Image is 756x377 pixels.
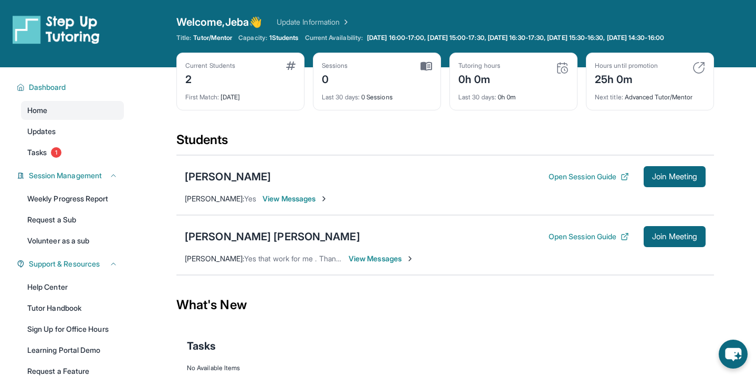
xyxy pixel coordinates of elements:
button: chat-button [719,340,748,369]
button: Session Management [25,170,118,181]
img: card [421,62,432,71]
img: Chevron-Right [406,254,414,263]
a: Tasks1 [21,143,124,162]
a: Sign Up for Office Hours [21,320,124,339]
span: Capacity: [238,34,267,42]
button: Support & Resources [25,259,118,269]
span: Tasks [187,339,216,353]
span: Next title : [595,93,623,101]
a: Updates [21,122,124,141]
a: Volunteer as a sub [21,231,124,250]
div: 2 [185,70,235,87]
span: Yes that work for me . Thank you [244,254,354,263]
span: Session Management [29,170,102,181]
span: Last 30 days : [458,93,496,101]
span: Support & Resources [29,259,100,269]
button: Join Meeting [644,166,706,187]
a: [DATE] 16:00-17:00, [DATE] 15:00-17:30, [DATE] 16:30-17:30, [DATE] 15:30-16:30, [DATE] 14:30-16:00 [365,34,666,42]
div: Students [176,131,714,155]
div: 0 Sessions [322,87,432,101]
button: Join Meeting [644,226,706,247]
button: Dashboard [25,82,118,93]
span: 1 Students [269,34,299,42]
button: Open Session Guide [549,171,629,182]
div: 0h 0m [458,70,500,87]
div: [PERSON_NAME] [PERSON_NAME] [185,229,360,244]
div: Current Students [185,62,235,70]
div: [DATE] [185,87,296,101]
a: Help Center [21,278,124,297]
span: Dashboard [29,82,66,93]
span: 1 [51,147,61,158]
div: Advanced Tutor/Mentor [595,87,705,101]
span: First Match : [185,93,219,101]
div: Hours until promotion [595,62,658,70]
div: Sessions [322,62,348,70]
div: 0 [322,70,348,87]
button: Open Session Guide [549,231,629,242]
span: Yes [244,194,256,203]
a: Update Information [277,17,350,27]
div: [PERSON_NAME] [185,169,271,184]
span: Welcome, Jeba 👋 [176,15,262,29]
a: Learning Portal Demo [21,341,124,360]
div: No Available Items [187,364,703,372]
span: Tasks [27,147,47,158]
span: Current Availability: [305,34,363,42]
span: Title: [176,34,191,42]
span: [DATE] 16:00-17:00, [DATE] 15:00-17:30, [DATE] 16:30-17:30, [DATE] 15:30-16:30, [DATE] 14:30-16:00 [367,34,664,42]
a: Request a Sub [21,210,124,229]
img: Chevron-Right [320,195,328,203]
span: Updates [27,126,56,137]
img: card [286,62,296,70]
img: logo [13,15,100,44]
img: card [556,62,569,74]
a: Home [21,101,124,120]
a: Tutor Handbook [21,299,124,318]
a: Weekly Progress Report [21,189,124,208]
span: Tutor/Mentor [193,34,232,42]
span: View Messages [262,193,328,204]
img: Chevron Right [340,17,350,27]
div: 25h 0m [595,70,658,87]
span: Join Meeting [652,174,697,180]
div: 0h 0m [458,87,569,101]
div: Tutoring hours [458,62,500,70]
span: Join Meeting [652,233,697,240]
img: card [692,62,705,74]
span: View Messages [349,253,414,264]
span: [PERSON_NAME] : [185,254,244,263]
span: [PERSON_NAME] : [185,194,244,203]
div: What's New [176,282,714,328]
span: Home [27,105,47,116]
span: Last 30 days : [322,93,360,101]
